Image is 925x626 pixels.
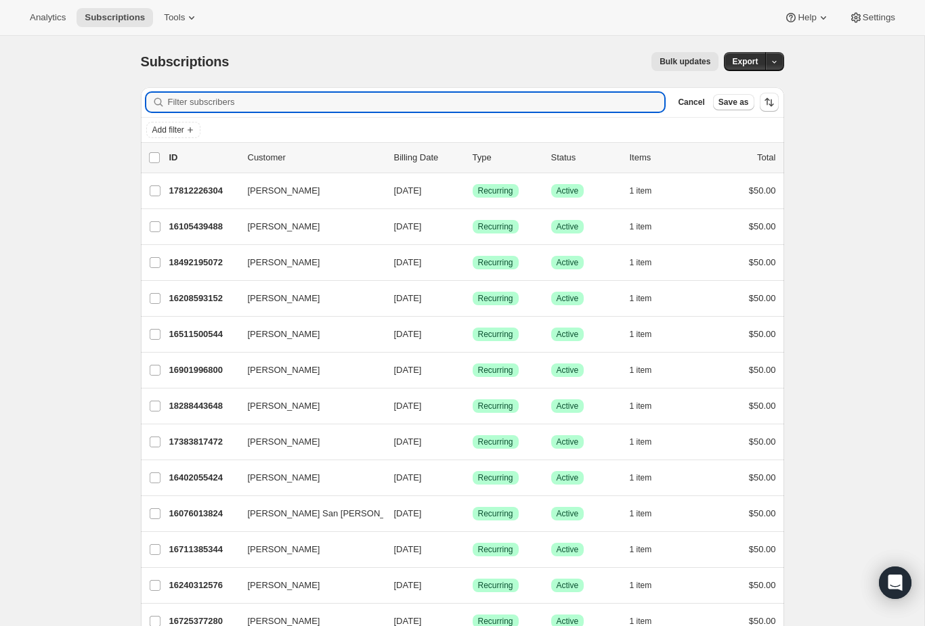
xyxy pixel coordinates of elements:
span: [DATE] [394,580,422,590]
button: 1 item [630,432,667,451]
span: [PERSON_NAME] [248,543,320,556]
div: 16511500544[PERSON_NAME][DATE]SuccessRecurringSuccessActive1 item$50.00 [169,325,776,344]
button: Analytics [22,8,74,27]
span: Recurring [478,293,513,304]
div: 16105439488[PERSON_NAME][DATE]SuccessRecurringSuccessActive1 item$50.00 [169,217,776,236]
button: 1 item [630,397,667,416]
span: Recurring [478,472,513,483]
span: Active [557,472,579,483]
span: $50.00 [749,580,776,590]
span: $50.00 [749,257,776,267]
span: 1 item [630,293,652,304]
span: [DATE] [394,365,422,375]
div: 18492195072[PERSON_NAME][DATE]SuccessRecurringSuccessActive1 item$50.00 [169,253,776,272]
span: Add filter [152,125,184,135]
div: IDCustomerBilling DateTypeStatusItemsTotal [169,151,776,164]
button: 1 item [630,540,667,559]
span: Recurring [478,329,513,340]
span: Tools [164,12,185,23]
p: 17812226304 [169,184,237,198]
span: 1 item [630,401,652,411]
span: $50.00 [749,329,776,339]
span: Active [557,185,579,196]
button: Tools [156,8,207,27]
span: 1 item [630,365,652,376]
span: Active [557,293,579,304]
input: Filter subscribers [168,93,665,112]
div: 16240312576[PERSON_NAME][DATE]SuccessRecurringSuccessActive1 item$50.00 [169,576,776,595]
span: [PERSON_NAME] [248,328,320,341]
p: 16901996800 [169,363,237,377]
span: 1 item [630,185,652,196]
p: ID [169,151,237,164]
span: 1 item [630,580,652,591]
button: 1 item [630,181,667,200]
p: 16240312576 [169,579,237,592]
button: 1 item [630,289,667,308]
span: $50.00 [749,437,776,447]
span: $50.00 [749,221,776,231]
button: Export [724,52,766,71]
span: $50.00 [749,616,776,626]
span: Active [557,257,579,268]
span: [PERSON_NAME] [248,363,320,377]
div: 18288443648[PERSON_NAME][DATE]SuccessRecurringSuccessActive1 item$50.00 [169,397,776,416]
span: Subscriptions [141,54,230,69]
span: [PERSON_NAME] [248,579,320,592]
span: [PERSON_NAME] [248,399,320,413]
span: 1 item [630,257,652,268]
span: [DATE] [394,472,422,483]
p: 16402055424 [169,471,237,485]
span: Recurring [478,185,513,196]
span: $50.00 [749,365,776,375]
div: 16711385344[PERSON_NAME][DATE]SuccessRecurringSuccessActive1 item$50.00 [169,540,776,559]
div: Open Intercom Messenger [879,566,911,599]
div: 16076013824[PERSON_NAME] San [PERSON_NAME][DATE]SuccessRecurringSuccessActive1 item$50.00 [169,504,776,523]
span: Active [557,580,579,591]
button: [PERSON_NAME] [240,395,375,417]
span: Subscriptions [85,12,145,23]
span: [PERSON_NAME] San [PERSON_NAME] [248,507,413,520]
p: Total [757,151,775,164]
span: $50.00 [749,401,776,411]
span: 1 item [630,508,652,519]
button: Subscriptions [77,8,153,27]
span: Recurring [478,544,513,555]
div: Items [630,151,697,164]
span: [PERSON_NAME] [248,184,320,198]
span: Analytics [30,12,66,23]
button: Sort the results [760,93,779,112]
span: Recurring [478,365,513,376]
div: 17812226304[PERSON_NAME][DATE]SuccessRecurringSuccessActive1 item$50.00 [169,181,776,200]
div: 16208593152[PERSON_NAME][DATE]SuccessRecurringSuccessActive1 item$50.00 [169,289,776,308]
span: 1 item [630,544,652,555]
span: Active [557,329,579,340]
span: 1 item [630,472,652,483]
span: Cancel [678,97,704,108]
button: [PERSON_NAME] [240,359,375,381]
span: $50.00 [749,472,776,483]
p: 18492195072 [169,256,237,269]
button: [PERSON_NAME] [240,575,375,596]
span: Bulk updates [660,56,710,67]
p: Status [551,151,619,164]
span: Active [557,508,579,519]
span: Active [557,365,579,376]
button: [PERSON_NAME] San [PERSON_NAME] [240,503,375,524]
span: [DATE] [394,257,422,267]
p: 16511500544 [169,328,237,341]
span: $50.00 [749,185,776,196]
span: [PERSON_NAME] [248,292,320,305]
button: Cancel [672,94,710,110]
span: Recurring [478,437,513,447]
span: [DATE] [394,329,422,339]
span: 1 item [630,221,652,232]
p: Billing Date [394,151,462,164]
span: $50.00 [749,544,776,554]
button: [PERSON_NAME] [240,252,375,273]
button: Settings [841,8,903,27]
span: Active [557,437,579,447]
button: Save as [713,94,754,110]
button: 1 item [630,468,667,487]
span: 1 item [630,329,652,340]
